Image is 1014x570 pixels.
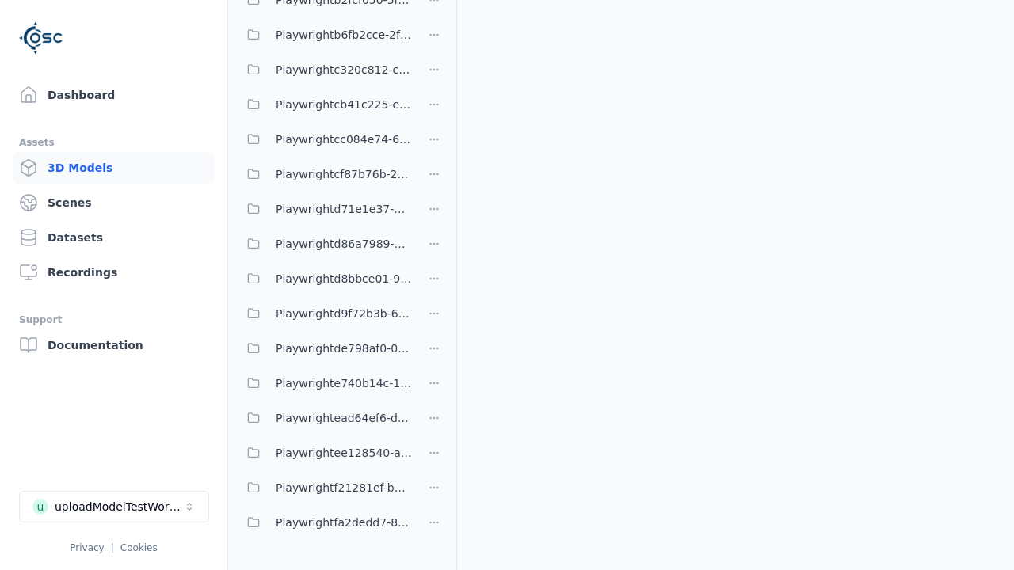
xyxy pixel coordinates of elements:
[238,298,412,329] button: Playwrightd9f72b3b-66f5-4fd0-9c49-a6be1a64c72c
[19,310,208,329] div: Support
[238,54,412,85] button: Playwrightc320c812-c1c4-4e9b-934e-2277c41aca46
[238,402,412,434] button: Playwrightead64ef6-db1b-4d5a-b49f-5bade78b8f72
[276,374,412,393] span: Playwrighte740b14c-14da-4387-887c-6b8e872d97ef
[276,304,412,323] span: Playwrightd9f72b3b-66f5-4fd0-9c49-a6be1a64c72c
[19,491,209,522] button: Select a workspace
[120,542,158,553] a: Cookies
[70,542,104,553] a: Privacy
[19,133,208,152] div: Assets
[276,408,412,427] span: Playwrightead64ef6-db1b-4d5a-b49f-5bade78b8f72
[19,16,63,60] img: Logo
[276,269,412,288] span: Playwrightd8bbce01-9637-468c-8f59-1050d21f77ba
[13,329,215,361] a: Documentation
[238,332,412,364] button: Playwrightde798af0-0a13-4792-ac1d-0e6eb1e31492
[276,165,412,184] span: Playwrightcf87b76b-25d2-4f03-98a0-0e4abce8ca21
[55,499,183,515] div: uploadModelTestWorkspace
[238,158,412,190] button: Playwrightcf87b76b-25d2-4f03-98a0-0e4abce8ca21
[238,228,412,260] button: Playwrightd86a7989-a27e-4cc3-9165-73b2f9dacd14
[276,234,412,253] span: Playwrightd86a7989-a27e-4cc3-9165-73b2f9dacd14
[13,79,215,111] a: Dashboard
[13,222,215,253] a: Datasets
[238,472,412,503] button: Playwrightf21281ef-bbe4-4d9a-bb9a-5ca1779a30ca
[238,367,412,399] button: Playwrighte740b14c-14da-4387-887c-6b8e872d97ef
[238,89,412,120] button: Playwrightcb41c225-e288-4c3c-b493-07c6e16c0d29
[111,542,114,553] span: |
[238,437,412,469] button: Playwrightee128540-aad7-45a2-a070-fbdd316a1489
[276,199,412,218] span: Playwrightd71e1e37-d31c-4572-b04d-3c18b6f85a3d
[238,123,412,155] button: Playwrightcc084e74-6bd9-4f7e-8d69-516a74321fe7
[238,263,412,294] button: Playwrightd8bbce01-9637-468c-8f59-1050d21f77ba
[13,187,215,218] a: Scenes
[13,256,215,288] a: Recordings
[13,152,215,184] a: 3D Models
[276,95,412,114] span: Playwrightcb41c225-e288-4c3c-b493-07c6e16c0d29
[238,507,412,538] button: Playwrightfa2dedd7-83d1-48b2-a06f-a16c3db01942
[276,513,412,532] span: Playwrightfa2dedd7-83d1-48b2-a06f-a16c3db01942
[32,499,48,515] div: u
[238,193,412,225] button: Playwrightd71e1e37-d31c-4572-b04d-3c18b6f85a3d
[276,130,412,149] span: Playwrightcc084e74-6bd9-4f7e-8d69-516a74321fe7
[276,339,412,358] span: Playwrightde798af0-0a13-4792-ac1d-0e6eb1e31492
[276,25,412,44] span: Playwrightb6fb2cce-2fc0-40a2-88ca-10c5540021a7
[276,478,412,497] span: Playwrightf21281ef-bbe4-4d9a-bb9a-5ca1779a30ca
[238,19,412,51] button: Playwrightb6fb2cce-2fc0-40a2-88ca-10c5540021a7
[276,60,412,79] span: Playwrightc320c812-c1c4-4e9b-934e-2277c41aca46
[276,443,412,462] span: Playwrightee128540-aad7-45a2-a070-fbdd316a1489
